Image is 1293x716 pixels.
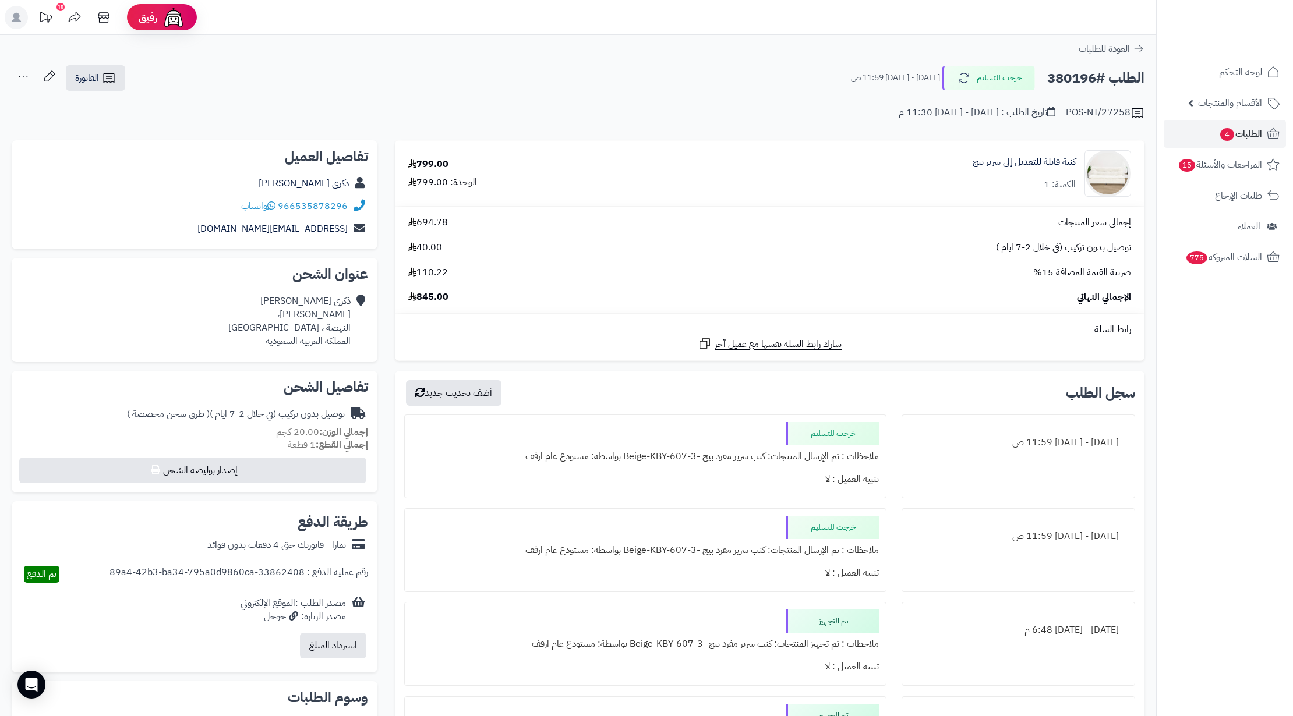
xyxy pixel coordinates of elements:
a: الطلبات4 [1164,120,1286,148]
div: مصدر الزيارة: جوجل [241,610,346,623]
a: شارك رابط السلة نفسها مع عميل آخر [698,336,842,351]
a: [EMAIL_ADDRESS][DOMAIN_NAME] [197,222,348,236]
a: تحديثات المنصة [31,6,60,32]
a: المراجعات والأسئلة15 [1164,151,1286,179]
a: واتساب [241,199,275,213]
div: [DATE] - [DATE] 11:59 ص [909,431,1128,454]
div: POS-NT/27258 [1066,106,1144,120]
a: طلبات الإرجاع [1164,182,1286,210]
div: تنبيه العميل : لا [412,468,879,491]
div: [DATE] - [DATE] 11:59 ص [909,525,1128,548]
a: لوحة التحكم [1164,58,1286,86]
h2: الطلب #380196 [1047,66,1144,90]
span: لوحة التحكم [1219,64,1262,80]
button: إصدار بوليصة الشحن [19,458,366,483]
span: الإجمالي النهائي [1077,290,1131,304]
span: 110.22 [408,266,448,279]
span: طلبات الإرجاع [1215,187,1262,204]
span: العودة للطلبات [1079,42,1130,56]
h2: تفاصيل العميل [21,150,368,164]
span: ضريبة القيمة المضافة 15% [1033,266,1131,279]
a: الفاتورة [66,65,125,91]
a: السلات المتروكة775 [1164,243,1286,271]
div: تنبيه العميل : لا [412,655,879,678]
span: 775 [1186,251,1207,264]
button: خرجت للتسليم [942,66,1035,90]
small: 20.00 كجم [276,425,368,439]
a: كنبة قابلة للتعديل إلى سرير بيج [973,155,1076,169]
h2: تفاصيل الشحن [21,380,368,394]
span: 694.78 [408,216,448,229]
div: تنبيه العميل : لا [412,562,879,584]
img: logo-2.png [1214,31,1282,55]
a: 966535878296 [278,199,348,213]
div: رابط السلة [400,323,1140,336]
div: ملاحظات : تم الإرسال المنتجات: كنب سرير مفرد بيج -Beige-KBY-607-3 بواسطة: مستودع عام ارفف [412,445,879,468]
div: الكمية: 1 [1044,178,1076,192]
a: العودة للطلبات [1079,42,1144,56]
span: الفاتورة [75,71,99,85]
img: 1751532497-1-90x90.jpg [1085,150,1131,197]
span: شارك رابط السلة نفسها مع عميل آخر [715,338,842,351]
div: خرجت للتسليم [786,516,879,539]
span: 40.00 [408,241,442,254]
div: تاريخ الطلب : [DATE] - [DATE] 11:30 م [899,106,1055,119]
h2: وسوم الطلبات [21,690,368,704]
span: تم الدفع [27,567,56,581]
small: 1 قطعة [288,438,368,452]
span: 15 [1179,159,1195,172]
div: تم التجهيز [786,609,879,633]
div: خرجت للتسليم [786,422,879,445]
div: توصيل بدون تركيب (في خلال 2-7 ايام ) [127,407,345,421]
img: ai-face.png [162,6,185,29]
div: ملاحظات : تم الإرسال المنتجات: كنب سرير مفرد بيج -Beige-KBY-607-3 بواسطة: مستودع عام ارفف [412,539,879,562]
div: تمارا - فاتورتك حتى 4 دفعات بدون فوائد [207,538,346,552]
div: [DATE] - [DATE] 6:48 م [909,619,1128,641]
div: الوحدة: 799.00 [408,176,477,189]
span: الأقسام والمنتجات [1198,95,1262,111]
div: 799.00 [408,158,448,171]
span: العملاء [1238,218,1260,235]
small: [DATE] - [DATE] 11:59 ص [851,72,940,84]
span: إجمالي سعر المنتجات [1058,216,1131,229]
button: أضف تحديث جديد [406,380,501,406]
a: ذكرى [PERSON_NAME] [259,176,349,190]
button: استرداد المبلغ [300,633,366,658]
span: رفيق [139,10,157,24]
strong: إجمالي الوزن: [319,425,368,439]
h2: عنوان الشحن [21,267,368,281]
strong: إجمالي القطع: [316,438,368,452]
span: ( طرق شحن مخصصة ) [127,407,210,421]
span: 845.00 [408,290,448,304]
a: العملاء [1164,212,1286,240]
span: توصيل بدون تركيب (في خلال 2-7 ايام ) [996,241,1131,254]
div: ذكرى [PERSON_NAME] [PERSON_NAME]، النهضة ، [GEOGRAPHIC_DATA] المملكة العربية السعودية [228,295,351,348]
div: 10 [56,3,65,11]
span: السلات المتروكة [1185,249,1262,265]
div: مصدر الطلب :الموقع الإلكتروني [241,597,346,623]
div: ملاحظات : تم تجهيز المنتجات: كنب سرير مفرد بيج -Beige-KBY-607-3 بواسطة: مستودع عام ارفف [412,633,879,655]
h3: سجل الطلب [1066,386,1135,400]
div: رقم عملية الدفع : 33862408-89a4-42b3-ba34-795a0d9860ca [109,566,368,583]
span: المراجعات والأسئلة [1178,157,1262,173]
span: الطلبات [1219,126,1262,142]
div: Open Intercom Messenger [17,671,45,699]
span: 4 [1220,128,1234,141]
h2: طريقة الدفع [298,515,368,529]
